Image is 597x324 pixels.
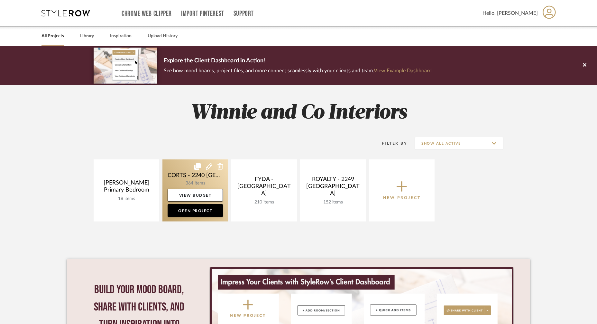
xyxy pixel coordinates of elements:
[482,9,538,17] span: Hello, [PERSON_NAME]
[305,200,361,205] div: 152 items
[94,48,157,83] img: d5d033c5-7b12-40c2-a960-1ecee1989c38.png
[99,196,154,202] div: 18 items
[168,204,223,217] a: Open Project
[383,194,421,201] p: New Project
[374,68,432,73] a: View Example Dashboard
[164,56,432,66] p: Explore the Client Dashboard in Action!
[110,32,132,40] a: Inspiration
[41,32,64,40] a: All Projects
[236,176,292,200] div: FYDA - [GEOGRAPHIC_DATA]
[234,11,254,16] a: Support
[168,189,223,202] a: View Budget
[305,176,361,200] div: ROYALTY - 2249 [GEOGRAPHIC_DATA]
[122,11,172,16] a: Chrome Web Clipper
[148,32,178,40] a: Upload History
[369,159,435,221] button: New Project
[181,11,224,16] a: Import Pinterest
[373,140,407,147] div: Filter By
[236,200,292,205] div: 210 items
[99,179,154,196] div: [PERSON_NAME] Primary Bedroom
[67,101,530,125] h2: Winnie and Co Interiors
[164,66,432,75] p: See how mood boards, project files, and more connect seamlessly with your clients and team.
[80,32,94,40] a: Library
